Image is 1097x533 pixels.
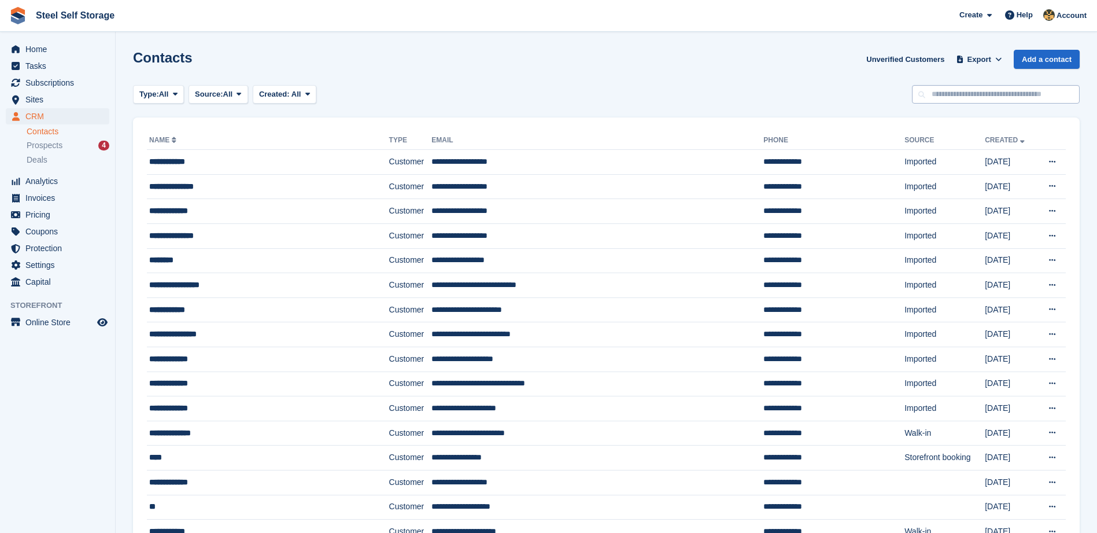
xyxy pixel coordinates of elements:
td: [DATE] [985,297,1036,322]
span: Sites [25,91,95,108]
span: Created: [259,90,290,98]
td: Imported [904,199,985,224]
button: Created: All [253,85,316,104]
a: menu [6,240,109,256]
span: Export [967,54,991,65]
a: menu [6,223,109,240]
td: Customer [389,372,432,396]
td: [DATE] [985,248,1036,273]
a: menu [6,314,109,330]
td: [DATE] [985,223,1036,248]
td: Customer [389,470,432,495]
span: Prospects [27,140,62,151]
td: [DATE] [985,199,1036,224]
span: Capital [25,274,95,290]
span: Invoices [25,190,95,206]
img: stora-icon-8386f47178a22dfd0bd8f6a31ec36ba5ce8667c1dd55bd0f319d3a0aa187defe.svg [9,7,27,24]
td: [DATE] [985,470,1036,495]
span: Tasks [25,58,95,74]
span: All [159,89,169,100]
td: Customer [389,223,432,248]
td: Customer [389,297,432,322]
span: Source: [195,89,223,100]
td: Imported [904,322,985,347]
span: Help [1017,9,1033,21]
span: Home [25,41,95,57]
td: Customer [389,421,432,446]
a: Preview store [95,315,109,329]
span: Settings [25,257,95,273]
a: Deals [27,154,109,166]
td: Customer [389,396,432,421]
td: Customer [389,322,432,347]
a: menu [6,41,109,57]
span: Subscriptions [25,75,95,91]
td: [DATE] [985,396,1036,421]
span: Type: [139,89,159,100]
td: Customer [389,273,432,298]
td: Storefront booking [904,446,985,470]
td: [DATE] [985,273,1036,298]
td: [DATE] [985,421,1036,446]
span: Account [1057,10,1087,21]
td: Customer [389,174,432,199]
span: CRM [25,108,95,124]
a: Name [149,136,179,144]
td: [DATE] [985,446,1036,470]
a: menu [6,190,109,206]
th: Type [389,131,432,150]
td: Imported [904,396,985,421]
td: [DATE] [985,150,1036,175]
span: Deals [27,155,47,166]
a: menu [6,274,109,290]
a: Steel Self Storage [31,6,119,25]
td: [DATE] [985,322,1036,347]
a: menu [6,108,109,124]
button: Type: All [133,85,184,104]
td: [DATE] [985,495,1036,520]
a: menu [6,207,109,223]
span: All [223,89,233,100]
div: 4 [98,141,109,150]
img: James Steel [1043,9,1055,21]
td: Imported [904,223,985,248]
th: Email [431,131,763,150]
td: Walk-in [904,421,985,446]
td: [DATE] [985,347,1036,372]
td: [DATE] [985,372,1036,396]
button: Export [954,50,1004,69]
button: Source: All [189,85,248,104]
td: Imported [904,248,985,273]
span: Analytics [25,173,95,189]
td: Imported [904,150,985,175]
td: Customer [389,199,432,224]
a: menu [6,91,109,108]
a: Unverified Customers [862,50,949,69]
span: Create [959,9,983,21]
span: Protection [25,240,95,256]
td: Customer [389,150,432,175]
h1: Contacts [133,50,193,65]
a: Prospects 4 [27,139,109,152]
th: Source [904,131,985,150]
span: Online Store [25,314,95,330]
td: Imported [904,273,985,298]
td: Customer [389,446,432,470]
th: Phone [763,131,904,150]
td: Imported [904,297,985,322]
span: Storefront [10,300,115,311]
a: Created [985,136,1027,144]
a: menu [6,75,109,91]
a: Contacts [27,126,109,137]
span: All [291,90,301,98]
a: Add a contact [1014,50,1080,69]
a: menu [6,58,109,74]
span: Pricing [25,207,95,223]
td: Customer [389,248,432,273]
td: Customer [389,495,432,520]
span: Coupons [25,223,95,240]
td: Imported [904,347,985,372]
a: menu [6,257,109,273]
td: [DATE] [985,174,1036,199]
td: Imported [904,174,985,199]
